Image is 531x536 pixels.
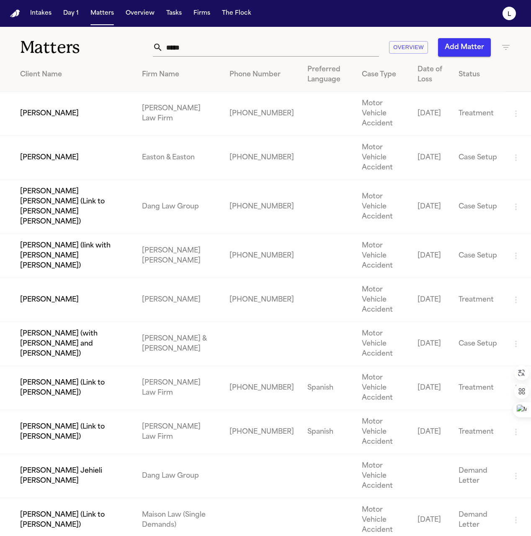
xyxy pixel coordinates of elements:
td: Motor Vehicle Accident [355,366,411,410]
td: [PHONE_NUMBER] [223,366,301,410]
div: Phone Number [229,70,294,80]
img: Finch Logo [10,10,20,18]
td: [DATE] [411,92,452,136]
h1: Matters [20,37,152,58]
td: Treatment [452,366,504,410]
td: Treatment [452,92,504,136]
td: [PHONE_NUMBER] [223,234,301,278]
button: Overview [122,6,158,21]
div: Firm Name [142,70,216,80]
td: [DATE] [411,234,452,278]
td: [PERSON_NAME] Law Firm [135,366,223,410]
button: Firms [190,6,214,21]
button: Matters [87,6,117,21]
text: L [508,11,511,17]
td: Case Setup [452,136,504,180]
td: Case Setup [452,234,504,278]
td: Demand Letter [452,454,504,498]
td: Motor Vehicle Accident [355,180,411,234]
td: Treatment [452,278,504,322]
button: Tasks [163,6,185,21]
td: [DATE] [411,180,452,234]
td: [PERSON_NAME] Law Firm [135,92,223,136]
button: Day 1 [60,6,82,21]
div: Preferred Language [307,65,348,85]
a: Home [10,10,20,18]
td: Motor Vehicle Accident [355,278,411,322]
button: Intakes [27,6,55,21]
td: Spanish [301,410,355,454]
td: [PERSON_NAME] [PERSON_NAME] [135,234,223,278]
td: [DATE] [411,278,452,322]
button: The Flock [219,6,255,21]
td: Spanish [301,366,355,410]
td: Case Setup [452,180,504,234]
td: [PERSON_NAME] & [PERSON_NAME] [135,322,223,366]
td: [PHONE_NUMBER] [223,136,301,180]
td: [DATE] [411,322,452,366]
td: Treatment [452,410,504,454]
td: [PHONE_NUMBER] [223,92,301,136]
td: [DATE] [411,136,452,180]
td: Dang Law Group [135,454,223,498]
td: [PERSON_NAME] Law Firm [135,410,223,454]
td: Motor Vehicle Accident [355,322,411,366]
div: Client Name [20,70,129,80]
td: [DATE] [411,410,452,454]
td: Case Setup [452,322,504,366]
td: [PERSON_NAME] [135,278,223,322]
div: Status [459,70,497,80]
td: Motor Vehicle Accident [355,136,411,180]
td: [PHONE_NUMBER] [223,410,301,454]
td: [DATE] [411,366,452,410]
td: Easton & Easton [135,136,223,180]
td: Motor Vehicle Accident [355,92,411,136]
button: Add Matter [438,38,491,57]
td: Motor Vehicle Accident [355,454,411,498]
td: [PHONE_NUMBER] [223,278,301,322]
td: [PHONE_NUMBER] [223,180,301,234]
td: Motor Vehicle Accident [355,234,411,278]
td: Dang Law Group [135,180,223,234]
div: Date of Loss [418,65,445,85]
td: Motor Vehicle Accident [355,410,411,454]
button: Overview [389,41,428,54]
div: Case Type [362,70,404,80]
